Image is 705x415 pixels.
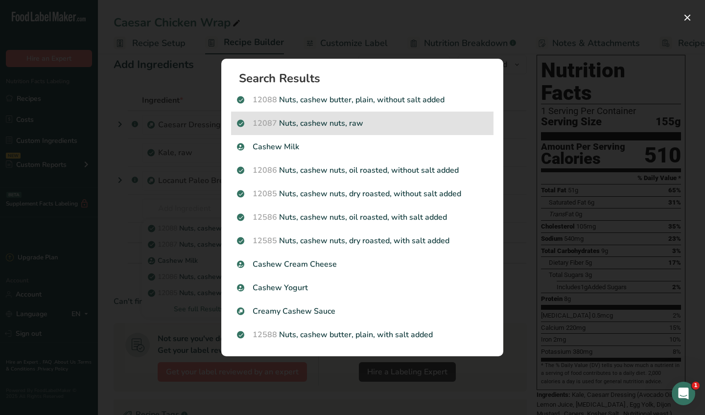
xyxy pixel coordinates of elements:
[253,188,277,199] span: 12085
[237,305,488,317] p: Creamy Cashew Sauce
[239,72,493,84] h1: Search Results
[253,118,277,129] span: 12087
[237,308,244,315] img: Sub Recipe
[237,141,488,153] p: Cashew Milk
[237,282,488,294] p: Cashew Yogurt
[237,235,488,247] p: Nuts, cashew nuts, dry roasted, with salt added
[237,329,488,341] p: Nuts, cashew butter, plain, with salt added
[253,212,277,223] span: 12586
[237,211,488,223] p: Nuts, cashew nuts, oil roasted, with salt added
[253,94,277,105] span: 12088
[237,94,488,106] p: Nuts, cashew butter, plain, without salt added
[237,188,488,200] p: Nuts, cashew nuts, dry roasted, without salt added
[672,382,695,405] iframe: Intercom live chat
[692,382,700,390] span: 1
[237,117,488,129] p: Nuts, cashew nuts, raw
[237,258,488,270] p: Cashew Cream Cheese
[237,164,488,176] p: Nuts, cashew nuts, oil roasted, without salt added
[253,165,277,176] span: 12086
[253,235,277,246] span: 12585
[253,329,277,340] span: 12588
